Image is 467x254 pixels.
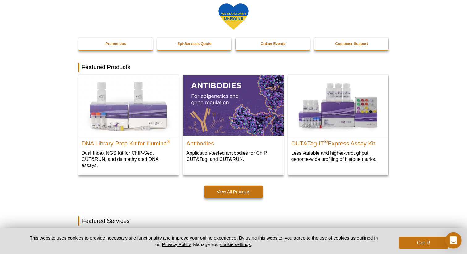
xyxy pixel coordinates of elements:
[291,150,385,162] p: Less variable and higher-throughput genome-wide profiling of histone marks​.
[399,237,448,249] button: Got it!
[288,75,388,168] a: CUT&Tag-IT® Express Assay Kit CUT&Tag-IT®Express Assay Kit Less variable and higher-throughput ge...
[19,235,389,248] p: This website uses cookies to provide necessary site functionality and improve your online experie...
[324,139,328,144] sup: ®
[220,242,251,247] button: cookie settings
[183,75,283,168] a: All Antibodies Antibodies Application-tested antibodies for ChIP, CUT&Tag, and CUT&RUN.
[183,75,283,135] img: All Antibodies
[167,139,170,144] sup: ®
[82,150,175,169] p: Dual Index NGS Kit for ChIP-Seq, CUT&RUN, and ds methylated DNA assays.
[177,42,211,46] strong: Epi-Services Quote
[288,75,388,135] img: CUT&Tag-IT® Express Assay Kit
[335,42,368,46] strong: Customer Support
[105,42,126,46] strong: Promotions
[204,186,263,198] a: View All Products
[82,137,175,147] h2: DNA Library Prep Kit for Illumina
[78,63,389,72] h2: Featured Products
[314,38,389,50] a: Customer Support
[186,137,280,147] h2: Antibodies
[78,75,179,135] img: DNA Library Prep Kit for Illumina
[218,3,249,30] img: We Stand With Ukraine
[78,216,389,226] h2: Featured Services
[157,38,232,50] a: Epi-Services Quote
[78,38,153,50] a: Promotions
[162,242,191,247] a: Privacy Policy
[261,42,285,46] strong: Online Events
[291,137,385,147] h2: CUT&Tag-IT Express Assay Kit
[445,232,462,249] div: Open Intercom Messenger
[186,150,280,162] p: Application-tested antibodies for ChIP, CUT&Tag, and CUT&RUN.
[236,38,310,50] a: Online Events
[78,75,179,174] a: DNA Library Prep Kit for Illumina DNA Library Prep Kit for Illumina® Dual Index NGS Kit for ChIP-...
